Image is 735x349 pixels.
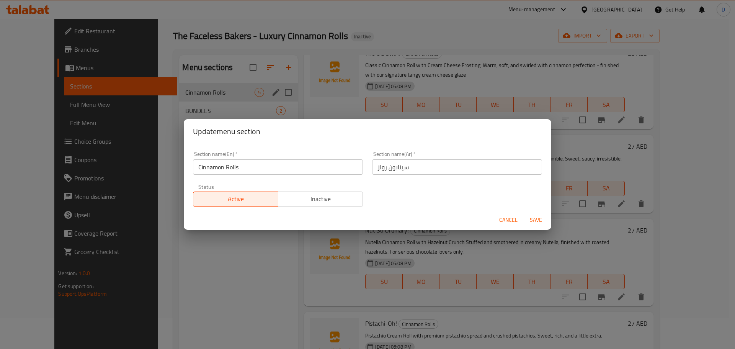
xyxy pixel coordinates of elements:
[499,215,518,225] span: Cancel
[193,125,542,138] h2: Update menu section
[372,159,542,175] input: Please enter section name(ar)
[193,159,363,175] input: Please enter section name(en)
[496,213,521,227] button: Cancel
[281,193,360,205] span: Inactive
[524,213,548,227] button: Save
[527,215,545,225] span: Save
[193,192,278,207] button: Active
[278,192,363,207] button: Inactive
[196,193,275,205] span: Active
